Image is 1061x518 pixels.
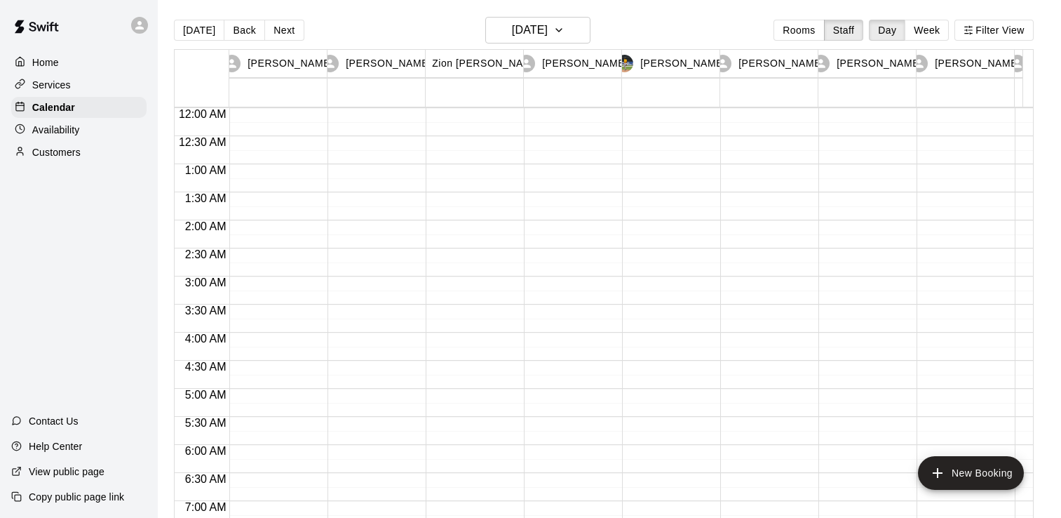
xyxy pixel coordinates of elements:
[616,55,633,72] img: Mike Morrison III
[542,56,628,71] p: [PERSON_NAME]
[174,20,224,41] button: [DATE]
[346,56,431,71] p: [PERSON_NAME]
[935,56,1020,71] p: [PERSON_NAME]
[869,20,905,41] button: Day
[182,333,230,345] span: 4:00 AM
[905,20,949,41] button: Week
[182,361,230,373] span: 4:30 AM
[738,56,824,71] p: [PERSON_NAME]
[182,164,230,176] span: 1:00 AM
[837,56,922,71] p: [PERSON_NAME]
[32,145,81,159] p: Customers
[640,56,726,71] p: [PERSON_NAME]
[182,220,230,232] span: 2:00 AM
[11,119,147,140] a: Availability
[432,56,541,71] p: Zion [PERSON_NAME]
[182,417,230,429] span: 5:30 AM
[11,74,147,95] a: Services
[182,445,230,457] span: 6:00 AM
[29,465,104,479] p: View public page
[32,100,75,114] p: Calendar
[32,78,71,92] p: Services
[954,20,1033,41] button: Filter View
[29,414,79,428] p: Contact Us
[182,389,230,401] span: 5:00 AM
[512,20,548,40] h6: [DATE]
[175,136,230,148] span: 12:30 AM
[182,192,230,204] span: 1:30 AM
[773,20,824,41] button: Rooms
[264,20,304,41] button: Next
[29,490,124,504] p: Copy public page link
[32,55,59,69] p: Home
[182,473,230,485] span: 6:30 AM
[182,248,230,260] span: 2:30 AM
[11,52,147,73] a: Home
[32,123,80,137] p: Availability
[11,97,147,118] a: Calendar
[182,305,230,317] span: 3:30 AM
[182,501,230,513] span: 7:00 AM
[224,20,265,41] button: Back
[182,277,230,288] span: 3:00 AM
[11,142,147,163] a: Customers
[29,439,82,453] p: Help Center
[248,56,333,71] p: [PERSON_NAME]
[824,20,864,41] button: Staff
[175,108,230,120] span: 12:00 AM
[918,456,1024,490] button: add
[485,17,590,44] button: [DATE]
